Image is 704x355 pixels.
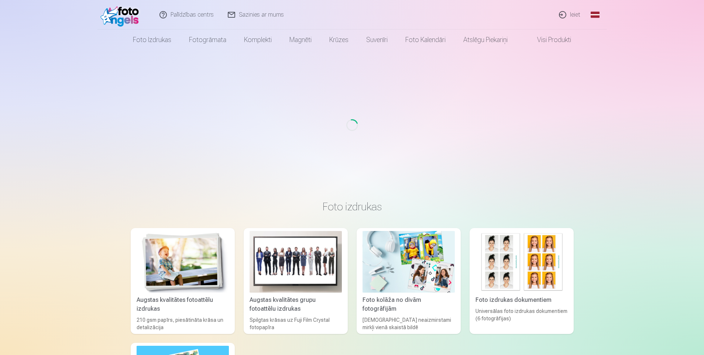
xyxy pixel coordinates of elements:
a: Foto izdrukas dokumentiemFoto izdrukas dokumentiemUniversālas foto izdrukas dokumentiem (6 fotogr... [470,228,574,334]
a: Fotogrāmata [180,30,235,50]
a: Augstas kvalitātes grupu fotoattēlu izdrukasAugstas kvalitātes grupu fotoattēlu izdrukasSpilgtas ... [244,228,348,334]
div: Foto izdrukas dokumentiem [473,296,571,304]
a: Komplekti [235,30,281,50]
a: Foto kalendāri [396,30,454,50]
img: Augstas kvalitātes grupu fotoattēlu izdrukas [250,231,342,293]
a: Krūzes [320,30,357,50]
img: /fa1 [100,3,143,27]
a: Atslēgu piekariņi [454,30,516,50]
div: Spilgtas krāsas uz Fuji Film Crystal fotopapīra [247,316,345,331]
a: Suvenīri [357,30,396,50]
div: 210 gsm papīrs, piesātināta krāsa un detalizācija [134,316,232,331]
div: Foto kolāža no divām fotogrāfijām [360,296,458,313]
div: [DEMOGRAPHIC_DATA] neaizmirstami mirkļi vienā skaistā bildē [360,316,458,331]
img: Foto kolāža no divām fotogrāfijām [363,231,455,293]
a: Visi produkti [516,30,580,50]
a: Foto kolāža no divām fotogrāfijāmFoto kolāža no divām fotogrāfijām[DEMOGRAPHIC_DATA] neaizmirstam... [357,228,461,334]
a: Magnēti [281,30,320,50]
div: Universālas foto izdrukas dokumentiem (6 fotogrāfijas) [473,307,571,331]
img: Augstas kvalitātes fotoattēlu izdrukas [137,231,229,293]
a: Augstas kvalitātes fotoattēlu izdrukasAugstas kvalitātes fotoattēlu izdrukas210 gsm papīrs, piesā... [131,228,235,334]
h3: Foto izdrukas [137,200,568,213]
img: Foto izdrukas dokumentiem [475,231,568,293]
div: Augstas kvalitātes grupu fotoattēlu izdrukas [247,296,345,313]
div: Augstas kvalitātes fotoattēlu izdrukas [134,296,232,313]
a: Foto izdrukas [124,30,180,50]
